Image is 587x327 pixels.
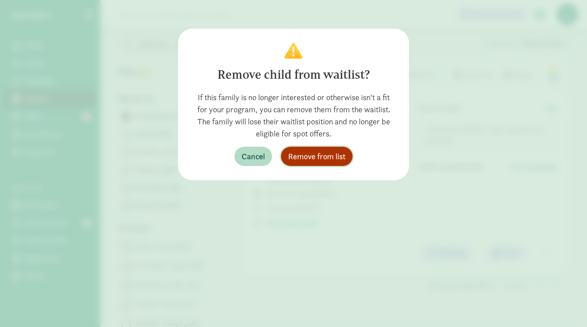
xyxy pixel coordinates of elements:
span: Cancel [242,150,265,162]
img: Confirm [285,43,302,59]
span: Remove from list [288,150,345,162]
button: Remove from list [281,147,353,166]
div: If this family is no longer interested or otherwise isn't a fit for your program, you can remove ... [192,91,395,140]
button: Cancel [234,147,272,166]
iframe: Chat Widget [542,284,587,327]
div: Remove child from waitlist? [192,66,395,84]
